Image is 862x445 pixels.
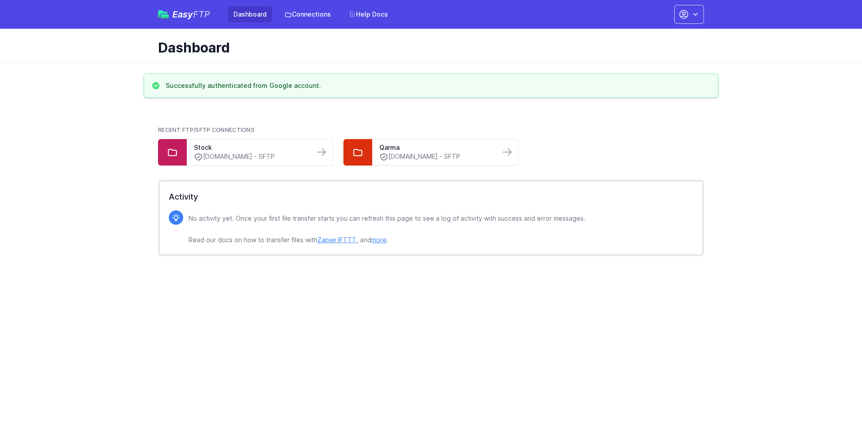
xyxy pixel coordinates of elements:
a: Zapier [317,236,336,244]
a: IFTTT [338,236,356,244]
a: Connections [279,6,336,22]
h3: Successfully authenticated from Google account. [166,81,321,90]
h1: Dashboard [158,39,697,56]
h2: Activity [169,191,693,203]
h2: Recent FTP/SFTP Connections [158,127,704,134]
img: easyftp_logo.png [158,10,169,18]
span: FTP [193,9,210,20]
a: Help Docs [343,6,393,22]
a: more [371,236,387,244]
a: [DOMAIN_NAME] - SFTP [194,152,307,161]
a: EasyFTP [158,10,210,19]
p: No activity yet. Once your first file transfer starts you can refresh this page to see a log of a... [189,213,585,245]
a: Qarma [379,143,493,152]
a: [DOMAIN_NAME] - SFTP [379,152,493,161]
a: Dashboard [228,6,272,22]
span: Easy [172,10,210,19]
a: Stock [194,143,307,152]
